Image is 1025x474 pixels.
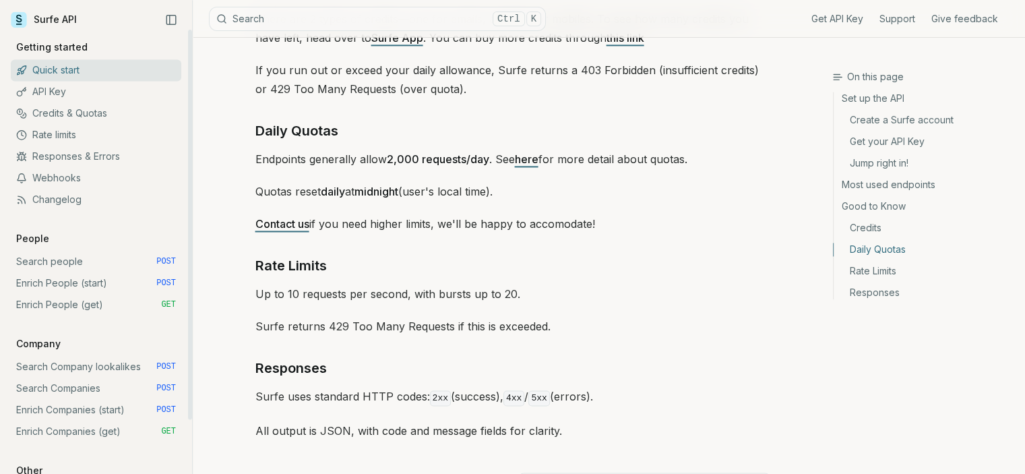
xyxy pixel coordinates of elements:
[11,146,181,167] a: Responses & Errors
[255,317,770,336] p: Surfe returns 429 Too Many Requests if this is exceeded.
[255,217,309,231] a: Contact us
[834,131,1014,152] a: Get your API Key
[255,387,770,408] p: Surfe uses standard HTTP codes: (success), / (errors).
[161,426,176,437] span: GET
[607,31,644,45] a: this link
[11,356,181,378] a: Search Company lookalikes POST
[430,390,451,406] code: 2xx
[11,9,77,30] a: Surfe API
[879,12,915,26] a: Support
[11,59,181,81] a: Quick start
[156,278,176,289] span: POST
[11,294,181,316] a: Enrich People (get) GET
[156,383,176,394] span: POST
[931,12,998,26] a: Give feedback
[354,185,398,198] strong: midnight
[11,421,181,442] a: Enrich Companies (get) GET
[832,70,1014,84] h3: On this page
[371,31,423,45] a: Surfe App
[834,282,1014,299] a: Responses
[11,189,181,210] a: Changelog
[321,185,345,198] strong: daily
[11,102,181,124] a: Credits & Quotas
[11,40,93,54] p: Getting started
[515,152,538,166] a: here
[255,421,770,440] p: All output is JSON, with code and message fields for clarity.
[834,260,1014,282] a: Rate Limits
[493,11,525,26] kbd: Ctrl
[255,214,770,233] p: if you need higher limits, we'll be happy to accomodate!
[11,167,181,189] a: Webhooks
[255,150,770,169] p: Endpoints generally allow . See for more detail about quotas.
[161,299,176,310] span: GET
[834,109,1014,131] a: Create a Surfe account
[834,196,1014,217] a: Good to Know
[255,285,770,303] p: Up to 10 requests per second, with bursts up to 20.
[834,239,1014,260] a: Daily Quotas
[255,357,327,379] a: Responses
[387,152,489,166] strong: 2,000 requests/day
[156,256,176,267] span: POST
[834,152,1014,174] a: Jump right in!
[834,92,1014,109] a: Set up the API
[209,7,546,31] button: SearchCtrlK
[11,251,181,272] a: Search people POST
[156,405,176,415] span: POST
[503,390,524,406] code: 4xx
[255,61,770,98] p: If you run out or exceed your daily allowance, Surfe returns a 403 Forbidden (insufficient credit...
[834,174,1014,196] a: Most used endpoints
[11,399,181,421] a: Enrich Companies (start) POST
[161,9,181,30] button: Collapse Sidebar
[156,361,176,372] span: POST
[528,390,549,406] code: 5xx
[11,337,66,351] p: Company
[526,11,541,26] kbd: K
[255,255,327,276] a: Rate Limits
[811,12,863,26] a: Get API Key
[255,120,338,142] a: Daily Quotas
[11,272,181,294] a: Enrich People (start) POST
[11,232,55,245] p: People
[255,182,770,201] p: Quotas reset at (user's local time).
[834,217,1014,239] a: Credits
[11,124,181,146] a: Rate limits
[11,81,181,102] a: API Key
[11,378,181,399] a: Search Companies POST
